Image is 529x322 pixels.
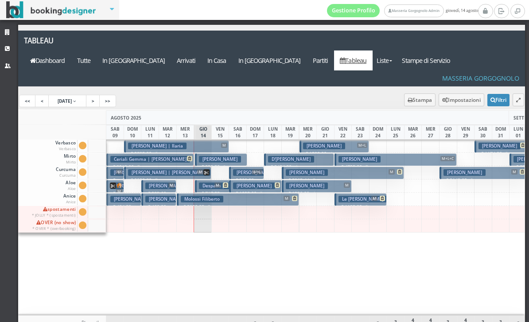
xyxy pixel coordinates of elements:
p: € 460.00 [145,203,174,217]
p: € 670.00 [110,177,121,205]
small: 3 notti [220,164,235,170]
small: 7 notti [309,178,324,183]
img: BookingDesigner.com [6,1,96,19]
div: GIO 14 [195,125,212,140]
p: € 1320.00 [286,190,349,197]
button: D'[PERSON_NAME] € 2404.80 4 notti [264,153,334,166]
span: M [197,169,203,175]
a: Tableau [18,31,110,50]
button: Despatis [PERSON_NAME] M € 717.58 2 notti [195,180,230,193]
a: < [35,95,49,107]
small: 7 notti [152,178,167,183]
small: 7 notti [362,164,377,170]
small: * JOLLY * (spostamenti) [32,213,76,217]
a: >> [99,95,116,107]
span: Anice [62,193,77,205]
span: Verbasco [54,140,77,152]
small: 7 notti [204,204,219,210]
small: Aloe [68,186,76,191]
h3: Despatis [PERSON_NAME] [199,182,261,189]
button: [PERSON_NAME] M+L+C € 4725.00 7 notti [335,153,457,166]
p: € 500.00 [233,177,261,190]
h3: [PERSON_NAME] [145,196,187,202]
p: € 4725.00 [338,163,454,171]
h3: [PERSON_NAME] [286,169,328,176]
div: DOM 31 [492,125,510,140]
div: MAR 12 [159,125,177,140]
div: VEN 22 [334,125,352,140]
span: M [344,182,350,188]
a: Dashboard [24,50,71,70]
img: room-undefined.png [116,182,122,188]
button: Ceriali Gemma | [PERSON_NAME] € 3213.00 7 notti [106,153,194,166]
h3: [PERSON_NAME] [338,156,381,163]
p: € 585.60 [145,190,174,204]
span: Mirto [62,153,77,165]
h3: Ceriali Gemma | [PERSON_NAME] [110,156,190,163]
div: VEN 29 [457,125,475,140]
p: € 2835.00 [128,150,226,157]
a: In [GEOGRAPHIC_DATA] [232,50,307,70]
small: 6 notti [152,151,167,157]
a: Tutte [71,50,97,70]
h3: [PERSON_NAME] [145,182,187,189]
button: Filtri [487,94,510,106]
p: € 2404.80 [268,163,331,171]
span: M [116,169,122,175]
small: 4 notti [309,191,324,197]
small: 3 notti [502,151,517,157]
p: € 2149.02 [443,177,524,184]
p: € 1192.32 [338,203,384,210]
small: Anice [66,199,76,204]
a: << [19,95,36,107]
div: GIO 21 [316,125,335,140]
small: Mirto [66,159,76,164]
a: Arrivati [171,50,202,70]
a: Stampe di Servizio [396,50,456,70]
small: 5 notti [467,178,482,183]
button: [PERSON_NAME] M+L € 500.00 2 notti [229,167,264,179]
span: AGOSTO 2025 [111,115,141,121]
h3: [PERSON_NAME] [233,182,275,189]
p: € 850.50 [199,163,245,171]
span: giovedì, 14 agosto [327,4,478,17]
div: DOM 24 [369,125,387,140]
h3: [PERSON_NAME] | [PERSON_NAME] [128,169,210,176]
small: Verbasco [59,146,76,151]
p: € 717.58 [199,190,227,204]
div: DOM 10 [124,125,142,140]
span: M+L [357,143,367,148]
button: [PERSON_NAME] € 1098.00 3 notti [229,180,281,193]
button: Stampa [404,93,436,106]
span: M [221,143,227,148]
small: 7 notti [134,164,149,170]
h3: Molossi Filiberto [181,196,223,202]
span: OVER (no show) [31,220,78,232]
p: € 2020.00 [128,177,209,184]
div: MAR 26 [404,125,422,140]
p: € 1174.50 [478,150,524,157]
a: In [GEOGRAPHIC_DATA] [97,50,171,70]
button: [PERSON_NAME] | [PERSON_NAME] M € 670.00 [106,167,124,179]
h3: Le [PERSON_NAME] [338,196,387,202]
h3: [PERSON_NAME] [443,169,486,176]
p: € 484.88 [110,203,139,217]
button: [PERSON_NAME] M € 2149.02 5 notti [440,167,527,179]
small: 4 notti [327,151,342,157]
button: Molossi Filiberto M € 2390.85 7 notti [177,193,299,206]
p: € 3213.00 [110,163,191,171]
div: MAR 19 [281,125,300,140]
h3: [PERSON_NAME] | [PERSON_NAME] [110,169,193,176]
span: M [116,189,122,194]
p: € 2390.85 [181,203,296,210]
p: € 2365.44 [286,177,401,184]
button: [PERSON_NAME] M € 1320.00 4 notti [282,180,352,193]
button: Impostazioni [439,93,484,106]
button: [PERSON_NAME] M+L € 1500.00 4 notti [300,140,370,153]
small: 3 notti [257,191,272,197]
h3: D'[PERSON_NAME] [268,156,314,163]
p: € 1098.00 [233,190,279,197]
span: M [168,182,175,188]
button: [PERSON_NAME] Annunziata M € 2020.00 [106,180,124,193]
div: SAB 23 [351,125,370,140]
